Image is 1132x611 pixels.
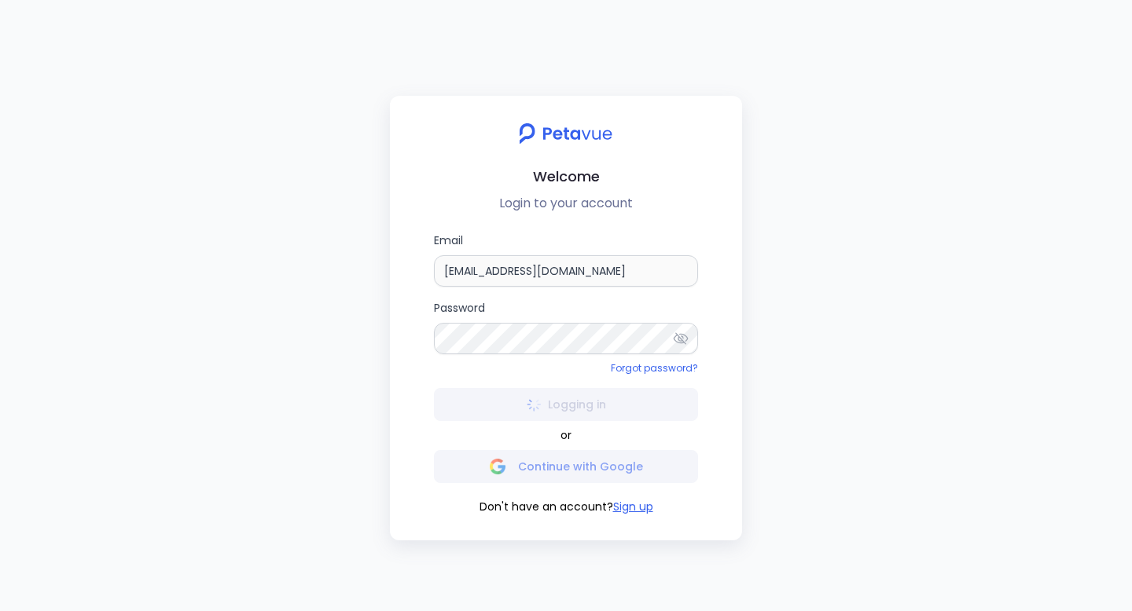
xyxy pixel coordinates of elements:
[402,194,730,213] p: Login to your account
[611,361,698,375] a: Forgot password?
[434,255,698,287] input: Email
[434,299,698,354] label: Password
[434,232,698,287] label: Email
[480,499,613,515] span: Don't have an account?
[613,499,653,515] button: Sign up
[434,323,698,354] input: Password
[509,115,623,152] img: petavue logo
[402,165,730,188] h2: Welcome
[560,427,572,444] span: or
